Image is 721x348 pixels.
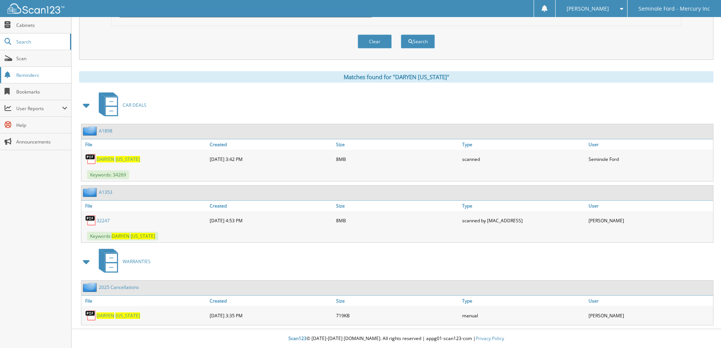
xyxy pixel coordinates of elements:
span: Bookmarks [16,89,67,95]
img: scan123-logo-white.svg [8,3,64,14]
span: DARYEN [97,312,114,319]
a: Created [208,296,334,306]
img: PDF.png [85,215,97,226]
div: scanned by [MAC_ADDRESS] [460,213,587,228]
div: scanned [460,151,587,167]
div: [PERSON_NAME] [587,213,713,228]
div: manual [460,308,587,323]
span: Cabinets [16,22,67,28]
span: [US_STATE] [131,233,155,239]
span: CAR DEALS [123,102,146,108]
iframe: Chat Widget [683,312,721,348]
img: PDF.png [85,153,97,165]
span: Keywords: [87,232,158,240]
div: Matches found for "DARYEN [US_STATE]" [79,71,713,83]
a: DARYEN [US_STATE] [97,312,140,319]
div: [DATE] 3:35 PM [208,308,334,323]
div: 8MB [334,151,461,167]
span: [PERSON_NAME] [567,6,609,11]
a: CAR DEALS [94,90,146,120]
div: 719KB [334,308,461,323]
div: [PERSON_NAME] [587,308,713,323]
span: Reminders [16,72,67,78]
span: DARYEN [97,156,114,162]
a: A1898 [99,128,112,134]
a: User [587,201,713,211]
a: File [81,139,208,150]
a: File [81,201,208,211]
span: Scan123 [288,335,307,342]
span: User Reports [16,105,62,112]
span: DARYEN [112,233,129,239]
span: Scan [16,55,67,62]
button: Search [401,34,435,48]
div: [DATE] 4:53 PM [208,213,334,228]
span: Search [16,39,66,45]
div: [DATE] 3:42 PM [208,151,334,167]
a: User [587,139,713,150]
button: Clear [358,34,392,48]
span: Help [16,122,67,128]
a: Created [208,139,334,150]
div: © [DATE]-[DATE] [DOMAIN_NAME]. All rights reserved | appg01-scan123-com | [72,329,721,348]
a: 2025 Cancellations [99,284,139,290]
span: [US_STATE] [115,312,140,319]
a: Size [334,296,461,306]
a: User [587,296,713,306]
a: WARRANTIES [94,247,151,276]
span: Seminole Ford - Mercury Inc [638,6,710,11]
a: Created [208,201,334,211]
div: 8MB [334,213,461,228]
span: Keywords: 34269 [87,170,129,179]
a: Privacy Policy [476,335,504,342]
a: File [81,296,208,306]
a: Type [460,139,587,150]
img: folder2.png [83,126,99,136]
a: Type [460,296,587,306]
a: DARYEN [US_STATE] [97,156,140,162]
img: folder2.png [83,282,99,292]
a: 32247 [97,217,110,224]
span: Announcements [16,139,67,145]
span: WARRANTIES [123,258,151,265]
a: Size [334,139,461,150]
img: PDF.png [85,310,97,321]
a: Size [334,201,461,211]
img: folder2.png [83,187,99,197]
a: Type [460,201,587,211]
span: [US_STATE] [115,156,140,162]
a: A1353 [99,189,112,195]
div: Seminole Ford [587,151,713,167]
